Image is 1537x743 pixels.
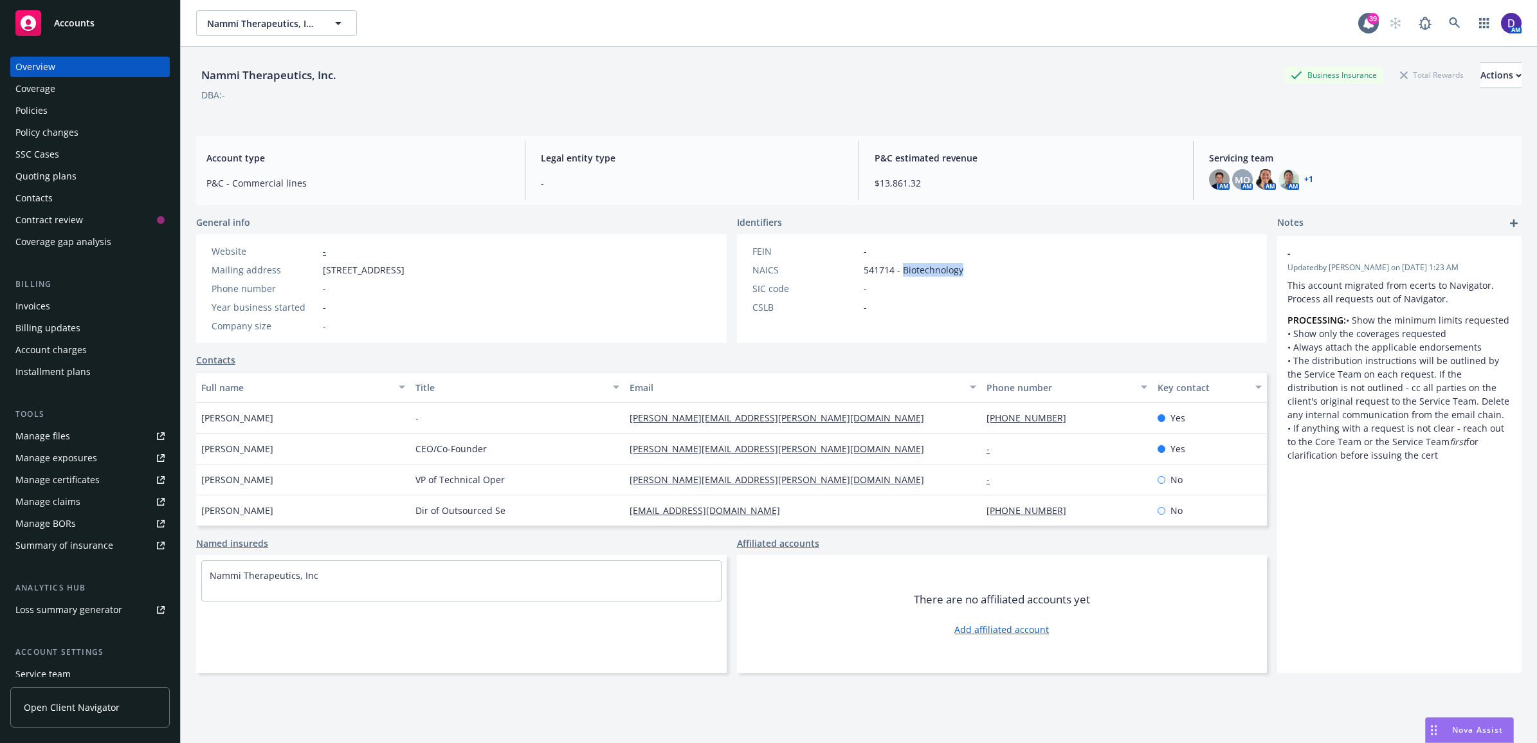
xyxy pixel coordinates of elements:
[541,176,844,190] span: -
[1287,246,1478,260] span: -
[212,263,318,277] div: Mailing address
[201,88,225,102] div: DBA: -
[10,57,170,77] a: Overview
[1170,473,1183,486] span: No
[415,504,505,517] span: Dir of Outsourced Se
[15,426,70,446] div: Manage files
[630,504,790,517] a: [EMAIL_ADDRESS][DOMAIN_NAME]
[10,188,170,208] a: Contacts
[201,442,273,455] span: [PERSON_NAME]
[1255,169,1276,190] img: photo
[1506,216,1522,231] a: add
[212,319,318,333] div: Company size
[54,18,95,28] span: Accounts
[1287,313,1511,462] p: • Show the minimum limits requested • Show only the coverages requested • Always attach the appli...
[630,473,934,486] a: [PERSON_NAME][EMAIL_ADDRESS][PERSON_NAME][DOMAIN_NAME]
[206,176,509,190] span: P&C - Commercial lines
[10,166,170,187] a: Quoting plans
[1235,173,1250,187] span: MQ
[15,78,55,99] div: Coverage
[10,470,170,490] a: Manage certificates
[1426,718,1442,742] div: Drag to move
[196,372,410,403] button: Full name
[10,582,170,594] div: Analytics hub
[1367,13,1379,24] div: 39
[1277,216,1304,231] span: Notes
[10,122,170,143] a: Policy changes
[15,57,55,77] div: Overview
[15,600,122,620] div: Loss summary generator
[206,151,509,165] span: Account type
[1480,62,1522,88] button: Actions
[323,245,326,257] a: -
[323,300,326,314] span: -
[1480,63,1522,87] div: Actions
[196,216,250,229] span: General info
[624,372,981,403] button: Email
[1442,10,1468,36] a: Search
[15,166,77,187] div: Quoting plans
[15,100,48,121] div: Policies
[15,144,59,165] div: SSC Cases
[10,5,170,41] a: Accounts
[10,513,170,534] a: Manage BORs
[752,282,859,295] div: SIC code
[196,67,341,84] div: Nammi Therapeutics, Inc.
[630,443,934,455] a: [PERSON_NAME][EMAIL_ADDRESS][PERSON_NAME][DOMAIN_NAME]
[10,318,170,338] a: Billing updates
[410,372,624,403] button: Title
[752,300,859,314] div: CSLB
[1394,67,1470,83] div: Total Rewards
[15,318,80,338] div: Billing updates
[1287,279,1511,306] p: This account migrated from ecerts to Navigator. Process all requests out of Navigator.
[1170,411,1185,425] span: Yes
[864,300,867,314] span: -
[15,362,91,382] div: Installment plans
[737,537,819,550] a: Affiliated accounts
[196,10,357,36] button: Nammi Therapeutics, Inc.
[1158,381,1248,394] div: Key contact
[1304,176,1313,183] a: +1
[1209,151,1512,165] span: Servicing team
[10,646,170,659] div: Account settings
[323,319,326,333] span: -
[1209,169,1230,190] img: photo
[1284,67,1383,83] div: Business Insurance
[15,664,71,684] div: Service team
[1425,717,1514,743] button: Nova Assist
[1277,236,1522,472] div: -Updatedby [PERSON_NAME] on [DATE] 1:23 AMThis account migrated from ecerts to Navigator. Process...
[10,278,170,291] div: Billing
[10,232,170,252] a: Coverage gap analysis
[1501,13,1522,33] img: photo
[1412,10,1438,36] a: Report a Bug
[987,381,1133,394] div: Phone number
[15,122,78,143] div: Policy changes
[207,17,318,30] span: Nammi Therapeutics, Inc.
[1471,10,1497,36] a: Switch app
[752,263,859,277] div: NAICS
[864,244,867,258] span: -
[323,263,405,277] span: [STREET_ADDRESS]
[415,442,487,455] span: CEO/Co-Founder
[15,188,53,208] div: Contacts
[1170,442,1185,455] span: Yes
[987,473,1000,486] a: -
[10,664,170,684] a: Service team
[15,340,87,360] div: Account charges
[10,340,170,360] a: Account charges
[981,372,1152,403] button: Phone number
[1450,436,1466,448] em: first
[10,144,170,165] a: SSC Cases
[10,600,170,620] a: Loss summary generator
[1278,169,1299,190] img: photo
[15,535,113,556] div: Summary of insurance
[196,353,235,367] a: Contacts
[875,176,1178,190] span: $13,861.32
[415,473,505,486] span: VP of Technical Oper
[630,381,962,394] div: Email
[987,443,1000,455] a: -
[1383,10,1408,36] a: Start snowing
[10,535,170,556] a: Summary of insurance
[212,282,318,295] div: Phone number
[987,504,1077,517] a: [PHONE_NUMBER]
